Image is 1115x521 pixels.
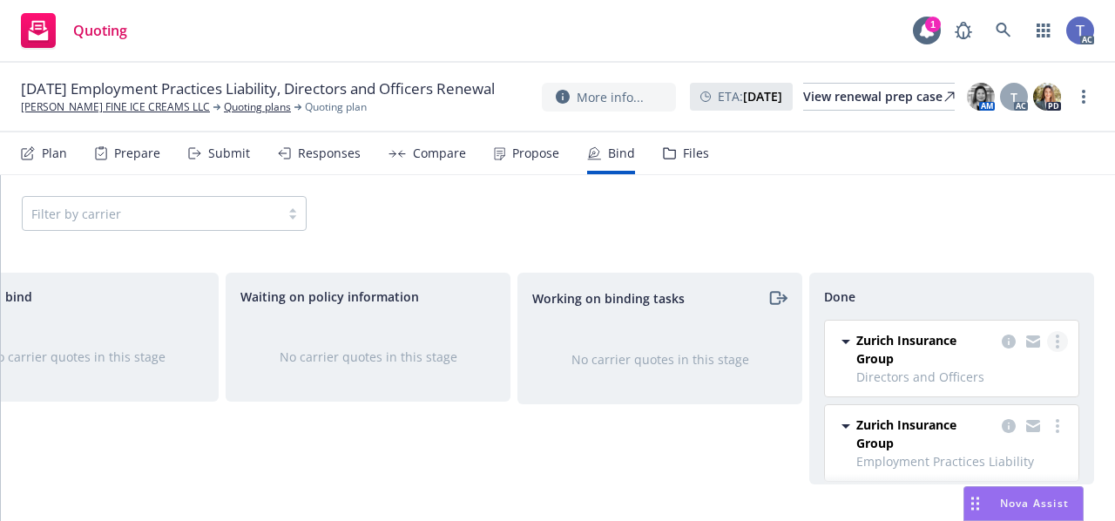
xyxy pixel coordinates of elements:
[998,416,1019,436] a: copy logging email
[998,331,1019,352] a: copy logging email
[305,99,367,115] span: Quoting plan
[254,348,482,366] div: No carrier quotes in this stage
[803,83,955,111] a: View renewal prep case
[856,368,1068,386] span: Directors and Officers
[986,13,1021,48] a: Search
[413,146,466,160] div: Compare
[946,13,981,48] a: Report a Bug
[1023,416,1044,436] a: copy logging email
[240,288,419,306] span: Waiting on policy information
[577,88,644,106] span: More info...
[1026,13,1061,48] a: Switch app
[925,17,941,32] div: 1
[1000,496,1069,511] span: Nova Assist
[803,84,955,110] div: View renewal prep case
[114,146,160,160] div: Prepare
[856,452,1068,470] span: Employment Practices Liability
[1033,83,1061,111] img: photo
[718,87,782,105] span: ETA :
[21,99,210,115] a: [PERSON_NAME] FINE ICE CREAMS LLC
[967,83,995,111] img: photo
[208,146,250,160] div: Submit
[964,487,986,520] div: Drag to move
[1066,17,1094,44] img: photo
[1073,86,1094,107] a: more
[542,83,676,112] button: More info...
[1047,416,1068,436] a: more
[546,350,774,369] div: No carrier quotes in this stage
[532,289,685,308] span: Working on binding tasks
[824,288,855,306] span: Done
[224,99,291,115] a: Quoting plans
[608,146,635,160] div: Bind
[73,24,127,37] span: Quoting
[14,6,134,55] a: Quoting
[963,486,1084,521] button: Nova Assist
[298,146,361,160] div: Responses
[42,146,67,160] div: Plan
[1023,331,1044,352] a: copy logging email
[856,331,995,368] span: Zurich Insurance Group
[767,288,787,308] a: moveRight
[512,146,559,160] div: Propose
[743,88,782,105] strong: [DATE]
[683,146,709,160] div: Files
[1047,331,1068,352] a: more
[21,78,495,99] span: [DATE] Employment Practices Liability, Directors and Officers Renewal
[1010,88,1017,106] span: T
[856,416,995,452] span: Zurich Insurance Group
